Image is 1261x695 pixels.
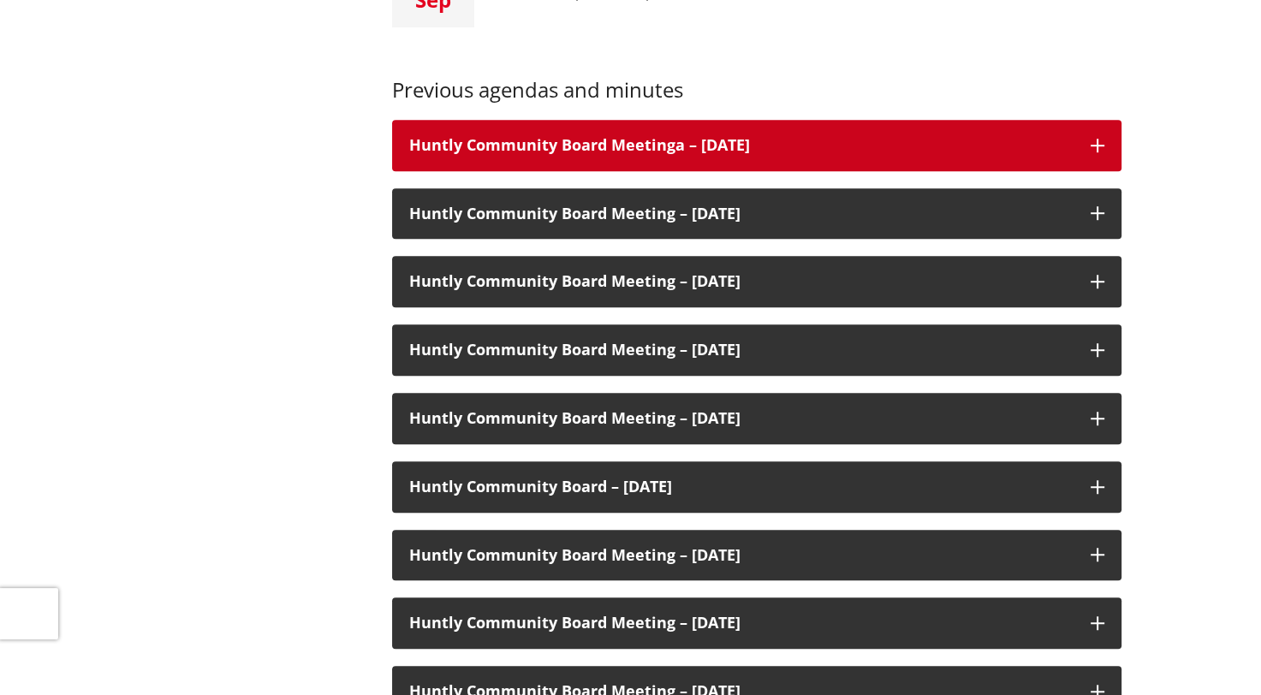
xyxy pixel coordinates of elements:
[409,342,1074,359] h3: Huntly Community Board Meeting – [DATE]
[409,615,1074,632] h3: Huntly Community Board Meeting – [DATE]
[409,273,1074,290] h3: Huntly Community Board Meeting – [DATE]
[1182,623,1244,685] iframe: Messenger Launcher
[392,53,1121,103] h3: Previous agendas and minutes
[409,137,1074,154] h3: Huntly Community Board Meetinga – [DATE]
[409,547,1074,564] h3: Huntly Community Board Meeting – [DATE]
[409,205,1074,223] h3: Huntly Community Board Meeting – [DATE]
[409,410,1074,427] h3: Huntly Community Board Meeting – [DATE]
[409,478,1074,496] h3: Huntly Community Board – [DATE]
